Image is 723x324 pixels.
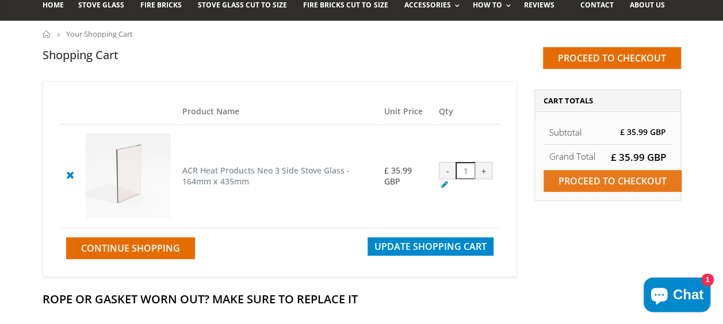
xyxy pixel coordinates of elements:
[66,237,195,259] a: Continue Shopping
[544,95,593,106] span: Cart Totals
[374,240,487,253] span: Update Shopping Cart
[177,99,378,125] th: Product Name
[549,151,595,162] strong: Grand Total
[43,47,118,63] h1: Shopping Cart
[611,151,666,164] span: £ 35.99 GBP
[433,99,499,125] th: Qty
[378,99,433,125] th: Unit Price
[549,126,582,138] span: Subtotal
[384,165,411,186] span: £ 35.99 GBP
[182,165,350,187] a: ACR Heat Products Neo 3 Side Stove Glass - 164mm x 435mm
[475,162,492,179] div: +
[620,126,666,137] span: £ 35.99 GBP
[439,162,456,179] div: -
[543,47,681,69] input: Proceed to checkout
[43,291,681,307] h2: Rope Or Gasket Worn Out? Make Sure To Replace It
[81,242,180,254] span: Continue Shopping
[66,29,133,39] span: Your Shopping Cart
[86,133,171,218] img: ACR Heat Products Neo 3 Side Stove Glass - 164mm x 435mm
[43,30,51,38] a: Home
[368,237,494,256] button: Update Shopping Cart
[640,277,714,315] inbox-online-store-chat: Shopify online store chat
[544,170,682,192] input: Proceed to checkout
